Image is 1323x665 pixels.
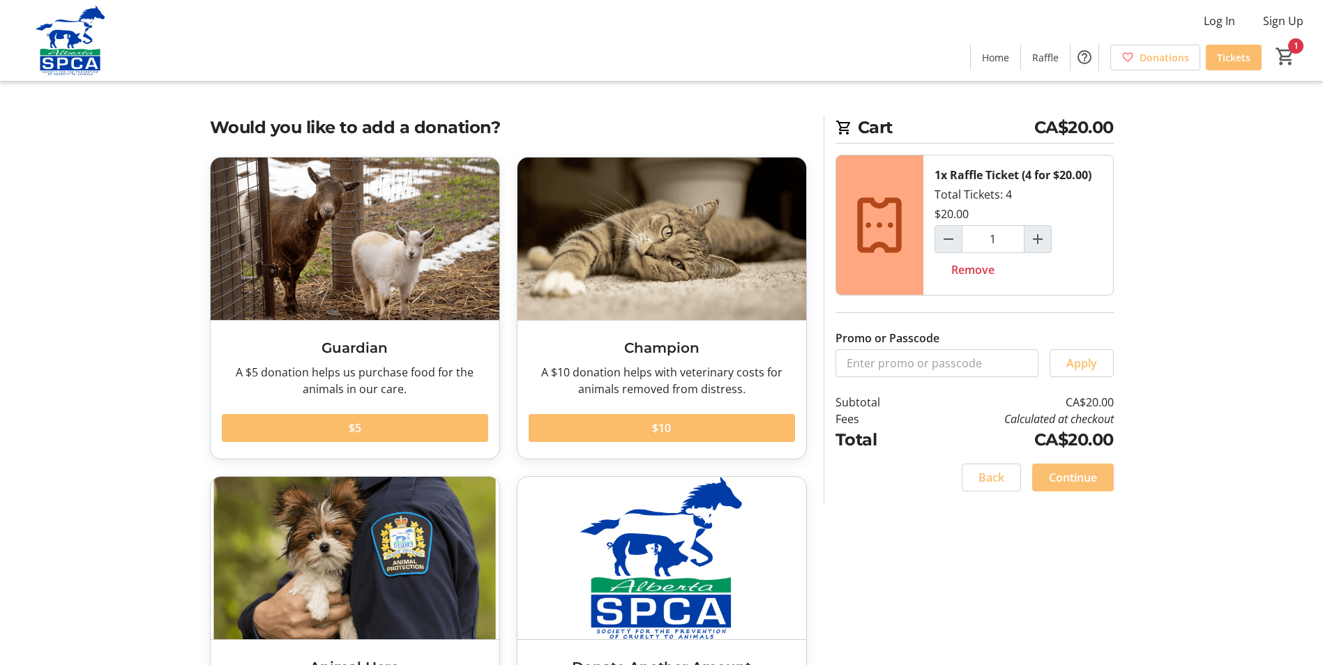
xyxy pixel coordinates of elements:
h2: Would you like to add a donation? [210,115,807,140]
a: Home [971,45,1020,70]
button: Increment by one [1025,226,1051,252]
button: Back [962,464,1021,491]
div: A $10 donation helps with veterinary costs for animals removed from distress. [529,364,795,397]
span: Home [982,50,1009,65]
span: Sign Up [1263,13,1303,29]
div: $20.00 [935,206,969,222]
img: Alberta SPCA's Logo [8,6,133,75]
a: Donations [1110,45,1200,70]
span: Tickets [1217,50,1250,65]
span: Remove [951,261,995,278]
span: Raffle [1032,50,1059,65]
span: CA$20.00 [1034,115,1114,140]
td: Calculated at checkout [916,411,1113,427]
img: Champion [517,158,806,320]
td: CA$20.00 [916,394,1113,411]
h3: Champion [529,337,795,358]
h3: Guardian [222,337,488,358]
button: Decrement by one [935,226,962,252]
img: Guardian [211,158,499,320]
input: Enter promo or passcode [836,349,1038,377]
img: Donate Another Amount [517,477,806,639]
span: $5 [349,420,361,436]
button: Continue [1032,464,1114,491]
div: A $5 donation helps us purchase food for the animals in our care. [222,364,488,397]
button: Cart [1273,44,1298,69]
a: Raffle [1021,45,1070,70]
button: Log In [1193,10,1246,32]
span: Back [978,469,1004,486]
label: Promo or Passcode [836,330,939,346]
button: $5 [222,414,488,442]
td: Total [836,427,916,452]
span: $10 [652,420,671,436]
span: Log In [1204,13,1235,29]
input: Raffle Ticket (4 for $20.00) Quantity [962,225,1025,253]
h2: Cart [836,115,1114,144]
div: Total Tickets: 4 [923,155,1113,295]
button: Apply [1050,349,1114,377]
button: Sign Up [1252,10,1315,32]
button: Help [1071,43,1098,71]
td: Fees [836,411,916,427]
td: Subtotal [836,394,916,411]
button: Remove [935,256,1011,284]
button: $10 [529,414,795,442]
span: Continue [1049,469,1097,486]
a: Tickets [1206,45,1262,70]
div: 1x Raffle Ticket (4 for $20.00) [935,167,1091,183]
span: Donations [1140,50,1189,65]
span: Apply [1066,355,1097,372]
img: Animal Hero [211,477,499,639]
td: CA$20.00 [916,427,1113,452]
